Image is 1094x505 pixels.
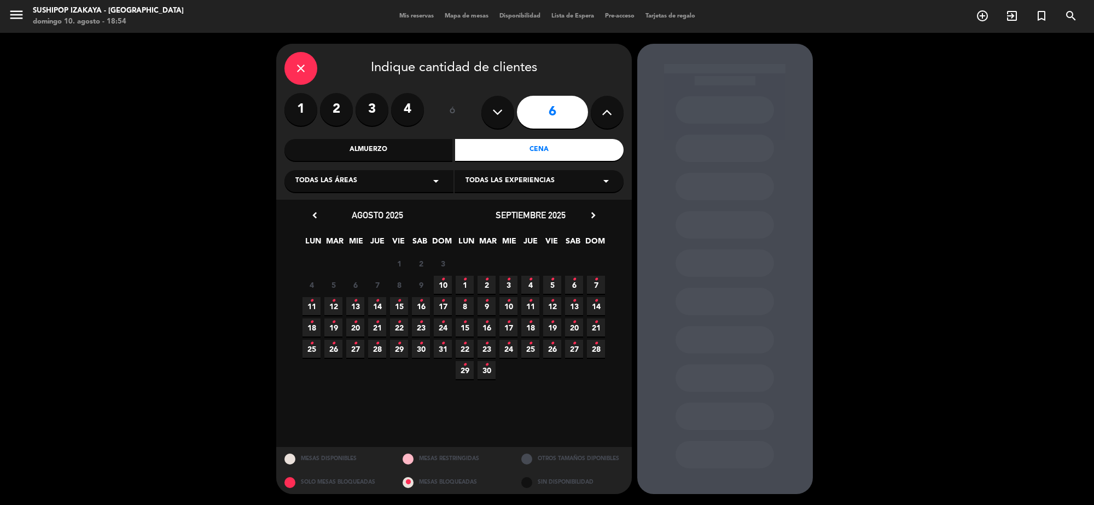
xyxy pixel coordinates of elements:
span: 6 [565,276,583,294]
i: • [353,292,357,310]
span: 21 [587,318,605,336]
i: • [528,271,532,288]
i: • [331,314,335,331]
i: exit_to_app [1005,9,1019,22]
span: LUN [304,235,322,253]
i: arrow_drop_down [600,175,613,188]
i: • [594,271,598,288]
i: • [594,314,598,331]
i: • [397,335,401,352]
span: 2 [478,276,496,294]
i: • [572,314,576,331]
span: 2 [412,254,430,272]
span: 18 [302,318,321,336]
i: add_circle_outline [976,9,989,22]
label: 2 [320,93,353,126]
div: MESAS RESTRINGIDAS [394,447,513,471]
span: 11 [521,297,539,315]
span: JUE [368,235,386,253]
div: Sushipop Izakaya - [GEOGRAPHIC_DATA] [33,5,184,16]
i: • [528,314,532,331]
span: 20 [565,318,583,336]
i: • [463,292,467,310]
i: • [310,292,313,310]
span: 15 [456,318,474,336]
div: SIN DISPONIBILIDAD [513,471,632,494]
span: 19 [543,318,561,336]
span: 16 [412,297,430,315]
i: • [463,335,467,352]
i: • [485,292,488,310]
i: • [572,292,576,310]
span: septiembre 2025 [496,210,566,220]
span: Disponibilidad [494,13,546,19]
i: • [485,314,488,331]
span: 1 [390,254,408,272]
span: MAR [479,235,497,253]
i: • [353,314,357,331]
i: • [485,356,488,374]
i: • [550,292,554,310]
span: 18 [521,318,539,336]
i: • [550,271,554,288]
i: • [463,356,467,374]
div: domingo 10. agosto - 18:54 [33,16,184,27]
span: Tarjetas de regalo [640,13,701,19]
span: 7 [587,276,605,294]
span: Lista de Espera [546,13,600,19]
i: • [375,314,379,331]
div: ó [435,93,470,131]
i: • [441,335,445,352]
span: MIE [347,235,365,253]
span: 7 [368,276,386,294]
i: close [294,62,307,75]
i: • [528,292,532,310]
span: 28 [368,340,386,358]
span: 30 [412,340,430,358]
span: agosto 2025 [352,210,403,220]
span: 25 [302,340,321,358]
span: 24 [434,318,452,336]
span: 12 [543,297,561,315]
i: chevron_left [309,210,321,221]
i: • [419,292,423,310]
span: 4 [302,276,321,294]
i: chevron_right [587,210,599,221]
span: JUE [521,235,539,253]
span: 19 [324,318,342,336]
span: 5 [543,276,561,294]
div: OTROS TAMAÑOS DIPONIBLES [513,447,632,471]
i: • [419,335,423,352]
div: Cena [455,139,624,161]
i: • [419,314,423,331]
i: • [507,314,510,331]
span: 13 [565,297,583,315]
i: turned_in_not [1035,9,1048,22]
span: 5 [324,276,342,294]
i: • [507,292,510,310]
i: • [463,314,467,331]
i: • [572,335,576,352]
span: 28 [587,340,605,358]
span: 22 [456,340,474,358]
i: • [485,335,488,352]
i: • [594,335,598,352]
label: 4 [391,93,424,126]
i: • [353,335,357,352]
span: VIE [543,235,561,253]
span: MAR [325,235,344,253]
span: 4 [521,276,539,294]
span: 12 [324,297,342,315]
span: 23 [478,340,496,358]
span: MIE [500,235,518,253]
i: • [397,292,401,310]
span: 14 [368,297,386,315]
i: • [550,335,554,352]
span: 6 [346,276,364,294]
span: 8 [390,276,408,294]
span: 17 [499,318,517,336]
span: 29 [456,361,474,379]
span: 15 [390,297,408,315]
span: VIE [389,235,408,253]
span: Mapa de mesas [439,13,494,19]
